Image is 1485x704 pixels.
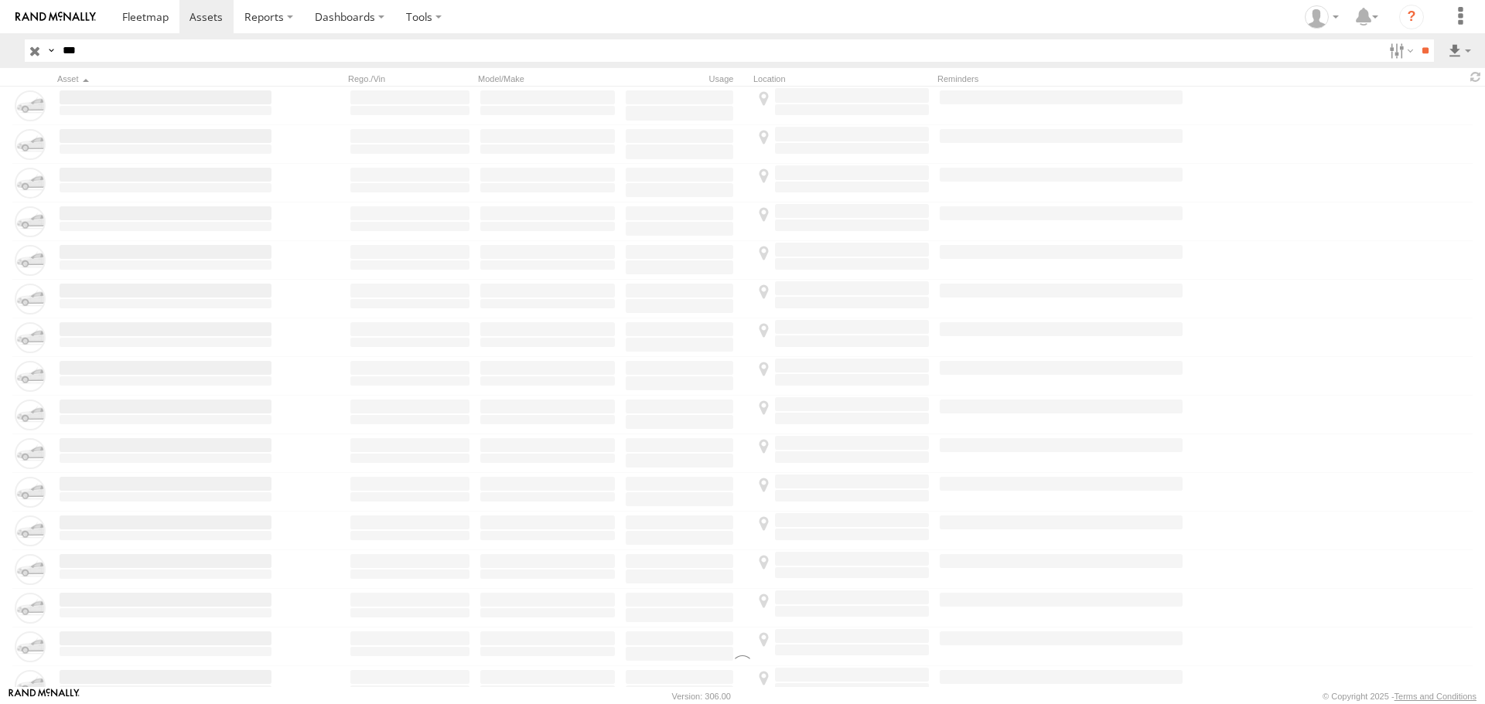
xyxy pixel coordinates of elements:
div: Reminders [937,73,1185,84]
span: Refresh [1466,70,1485,84]
label: Search Query [45,39,57,62]
div: Rego./Vin [348,73,472,84]
div: Version: 306.00 [672,692,731,701]
img: rand-logo.svg [15,12,96,22]
div: Usage [623,73,747,84]
div: Location [753,73,931,84]
div: Click to Sort [57,73,274,84]
div: © Copyright 2025 - [1323,692,1476,701]
label: Export results as... [1446,39,1473,62]
i: ? [1399,5,1424,29]
label: Search Filter Options [1383,39,1416,62]
div: Adam Falloon [1299,5,1344,29]
div: Model/Make [478,73,617,84]
a: Visit our Website [9,689,80,704]
a: Terms and Conditions [1395,692,1476,701]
